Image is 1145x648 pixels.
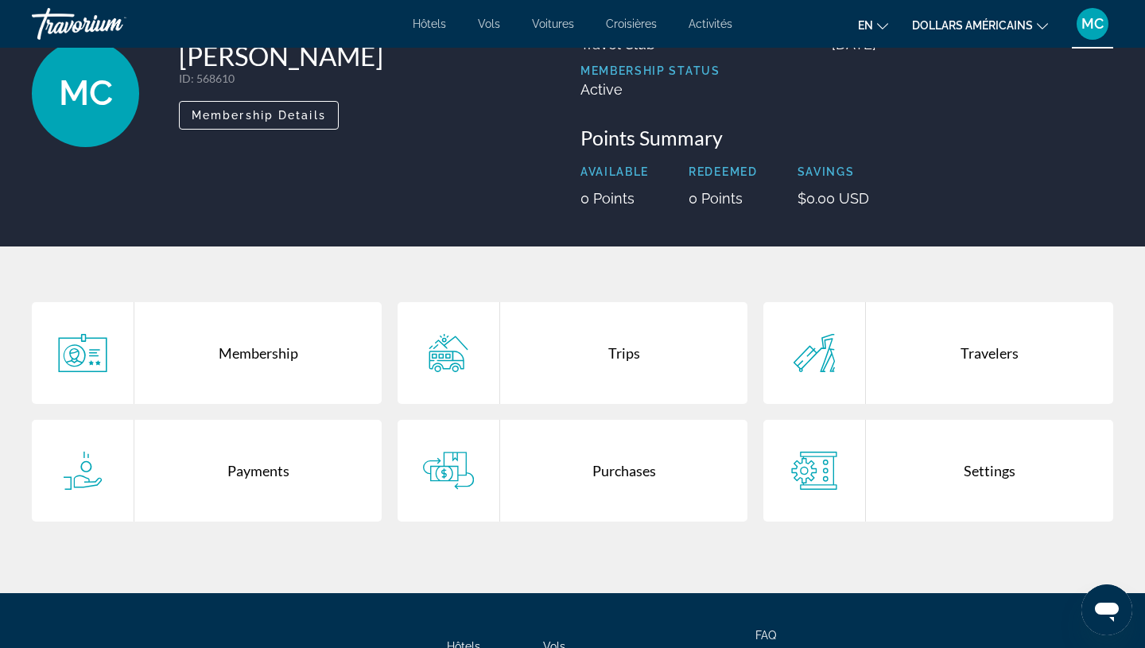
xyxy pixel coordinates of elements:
p: Membership Status [580,64,720,77]
p: 0 Points [580,190,649,207]
div: Settings [866,420,1113,522]
button: Changer de devise [912,14,1048,37]
button: Changer de langue [858,14,888,37]
button: Menu utilisateur [1072,7,1113,41]
a: FAQ [755,629,776,642]
span: MC [59,72,113,114]
font: MC [1081,15,1104,32]
p: Redeemed [689,165,757,178]
a: Hôtels [413,17,446,30]
a: Travorium [32,3,191,45]
p: : 568610 [179,72,383,85]
a: Settings [763,420,1113,522]
div: Travelers [866,302,1113,404]
a: Vols [478,17,500,30]
a: Membership [32,302,382,404]
div: Membership [134,302,382,404]
p: $0.00 USD [798,190,869,207]
a: Purchases [398,420,747,522]
a: Voitures [532,17,574,30]
font: en [858,19,873,32]
a: Croisières [606,17,657,30]
a: Trips [398,302,747,404]
div: Trips [500,302,747,404]
span: Membership Details [192,109,326,122]
a: Membership Details [179,104,339,122]
a: Travelers [763,302,1113,404]
p: Savings [798,165,869,178]
a: Activités [689,17,732,30]
h3: Points Summary [580,126,1113,149]
p: Active [580,81,720,98]
font: dollars américains [912,19,1033,32]
span: ID [179,72,191,85]
p: Available [580,165,649,178]
button: Membership Details [179,101,339,130]
div: Payments [134,420,382,522]
a: Payments [32,420,382,522]
div: Purchases [500,420,747,522]
p: 0 Points [689,190,757,207]
iframe: Bouton de lancement de la fenêtre de messagerie [1081,584,1132,635]
h1: [PERSON_NAME] [179,40,383,72]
